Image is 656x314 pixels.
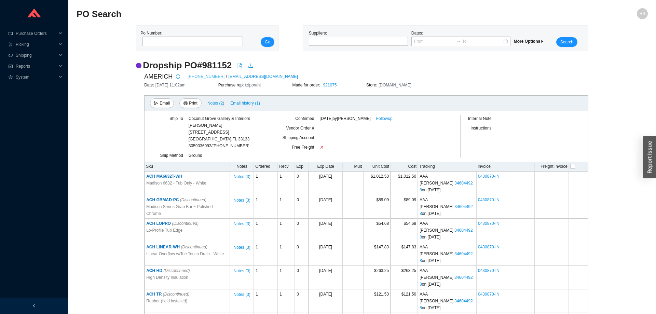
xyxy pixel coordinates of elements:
[420,174,473,192] span: AAA [PERSON_NAME] : on [DATE]
[245,83,261,87] span: tziporahj
[514,39,544,44] span: More Options
[391,219,418,242] td: $54.68
[218,83,245,87] span: Purchase rep:
[8,75,13,79] span: setting
[146,250,224,257] span: Linear Overflow w/Toe Touch Drain - White
[478,197,500,202] a: 0430870-IN
[418,162,476,172] th: Tracking
[16,50,57,61] span: Shipping
[363,219,391,242] td: $54.68
[279,174,282,179] span: 1
[343,162,363,172] th: Mult
[16,39,57,50] span: Picking
[229,73,298,80] a: [EMAIL_ADDRESS][DOMAIN_NAME]
[233,197,250,204] span: Notes ( 3 )
[8,31,13,36] span: credit-card
[144,71,173,82] span: AMERICH
[154,101,158,106] span: send
[173,72,182,81] button: info-circle
[363,266,391,289] td: $263.25
[146,180,206,187] span: Madison 6632 - Tub Only - White
[556,37,577,47] button: Search
[233,173,250,178] button: Notes (3)
[146,274,188,281] span: High Density Insulation
[420,245,473,263] span: AAA [PERSON_NAME] : on [DATE]
[420,275,473,287] a: 346044928
[265,39,270,45] span: Go
[292,83,322,87] span: Made for order:
[233,173,250,180] span: Notes ( 3 )
[146,174,182,179] span: ACH MA6632T-WH
[363,242,391,266] td: $147.83
[254,242,278,266] td: 1
[146,197,206,202] span: ACH GBMAD-PC
[77,8,505,20] h2: PO Search
[233,196,250,201] button: Notes (3)
[233,244,250,248] button: Notes (3)
[146,163,229,170] div: Sku
[420,204,473,216] a: 346044928
[376,115,393,122] a: Followup
[254,195,278,219] td: 1
[295,266,309,289] td: 0
[8,64,13,68] span: fund
[478,174,500,179] a: 0430870-IN
[163,268,190,273] i: (Discontinued)
[278,162,295,172] th: Recv
[248,63,254,70] a: download
[261,37,274,47] button: Go
[295,116,314,121] span: Confirmed
[233,267,250,272] button: Notes (3)
[189,115,250,142] div: Coconut Grove Gallery & Interiors [PERSON_NAME] [STREET_ADDRESS] [GEOGRAPHIC_DATA] , FL 33133
[476,162,535,172] th: Invoice
[295,195,309,219] td: 0
[16,61,57,72] span: Reports
[146,245,207,249] span: ACH LINEAR-WH
[230,100,260,107] span: Email history (1)
[233,220,250,227] span: Notes ( 3 )
[309,162,343,172] th: Exp Date
[286,126,314,131] span: Vendor Order #
[237,63,243,68] span: file-pdf
[254,266,278,289] td: 1
[468,116,492,121] span: Internal Note
[169,116,183,121] span: Ship To
[140,30,241,47] div: Po Number:
[174,74,182,79] span: info-circle
[309,195,343,219] td: [DATE]
[233,244,250,251] span: Notes ( 3 )
[309,289,343,313] td: [DATE]
[233,291,250,298] span: Notes ( 3 )
[146,298,187,304] span: Rubber (field installed)
[226,73,227,80] span: /
[309,219,343,242] td: [DATE]
[144,83,155,87] span: Date:
[535,162,569,172] th: Freight Invoice
[146,292,189,297] span: ACH TR
[320,145,324,149] span: close
[456,39,461,44] span: to
[470,126,491,131] span: Instructions
[172,221,199,226] i: (Discontinued)
[309,172,343,195] td: [DATE]
[248,63,254,68] span: download
[391,266,418,289] td: $263.25
[189,100,197,107] span: Print
[420,221,473,240] span: AAA [PERSON_NAME] : on [DATE]
[363,162,391,172] th: Unit Cost
[150,98,174,108] button: sendEmail
[146,227,182,234] span: Lo-Profile Tub Edge
[254,289,278,313] td: 1
[320,115,371,122] span: [DATE] by [PERSON_NAME]
[363,172,391,195] td: $1,012.50
[181,245,207,249] i: (Discontinued)
[391,195,418,219] td: $89.09
[254,162,278,172] th: Ordered
[560,39,573,45] span: Search
[420,251,473,263] a: 346044928
[146,203,228,217] span: Madison Series Grab Bar ~ Polished Chrome
[478,292,500,297] a: 0430870-IN
[188,73,224,80] a: [PHONE_NUMBER]
[189,115,250,149] div: 3059036093/[PHONE_NUMBER]
[540,39,544,43] span: caret-right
